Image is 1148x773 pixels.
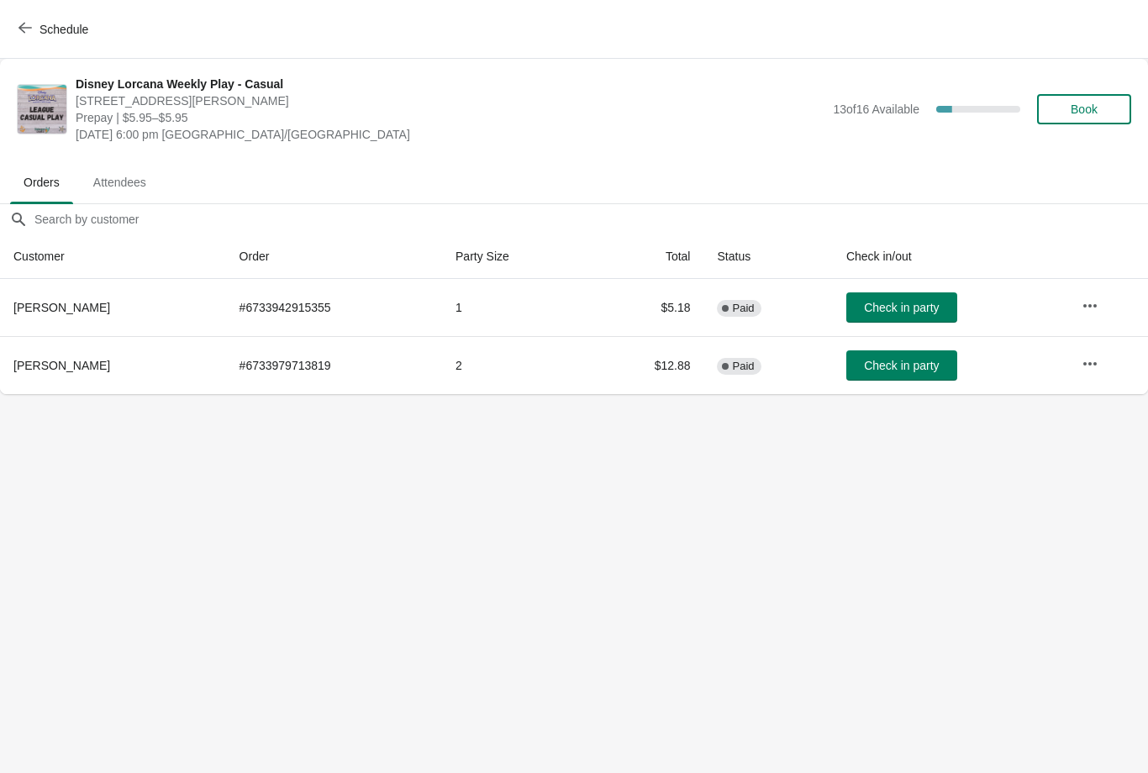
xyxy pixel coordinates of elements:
[76,76,824,92] span: Disney Lorcana Weekly Play - Casual
[76,92,824,109] span: [STREET_ADDRESS][PERSON_NAME]
[442,234,589,279] th: Party Size
[226,336,442,394] td: # 6733979713819
[76,109,824,126] span: Prepay | $5.95–$5.95
[864,359,939,372] span: Check in party
[703,234,832,279] th: Status
[39,23,88,36] span: Schedule
[833,103,919,116] span: 13 of 16 Available
[1037,94,1131,124] button: Book
[589,279,704,336] td: $5.18
[442,279,589,336] td: 1
[76,126,824,143] span: [DATE] 6:00 pm [GEOGRAPHIC_DATA]/[GEOGRAPHIC_DATA]
[34,204,1148,234] input: Search by customer
[13,301,110,314] span: [PERSON_NAME]
[226,279,442,336] td: # 6733942915355
[1071,103,1098,116] span: Book
[589,336,704,394] td: $12.88
[732,360,754,373] span: Paid
[13,359,110,372] span: [PERSON_NAME]
[10,167,73,197] span: Orders
[846,292,957,323] button: Check in party
[846,350,957,381] button: Check in party
[833,234,1068,279] th: Check in/out
[732,302,754,315] span: Paid
[864,301,939,314] span: Check in party
[8,14,102,45] button: Schedule
[18,85,66,134] img: Disney Lorcana Weekly Play - Casual
[80,167,160,197] span: Attendees
[442,336,589,394] td: 2
[226,234,442,279] th: Order
[589,234,704,279] th: Total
